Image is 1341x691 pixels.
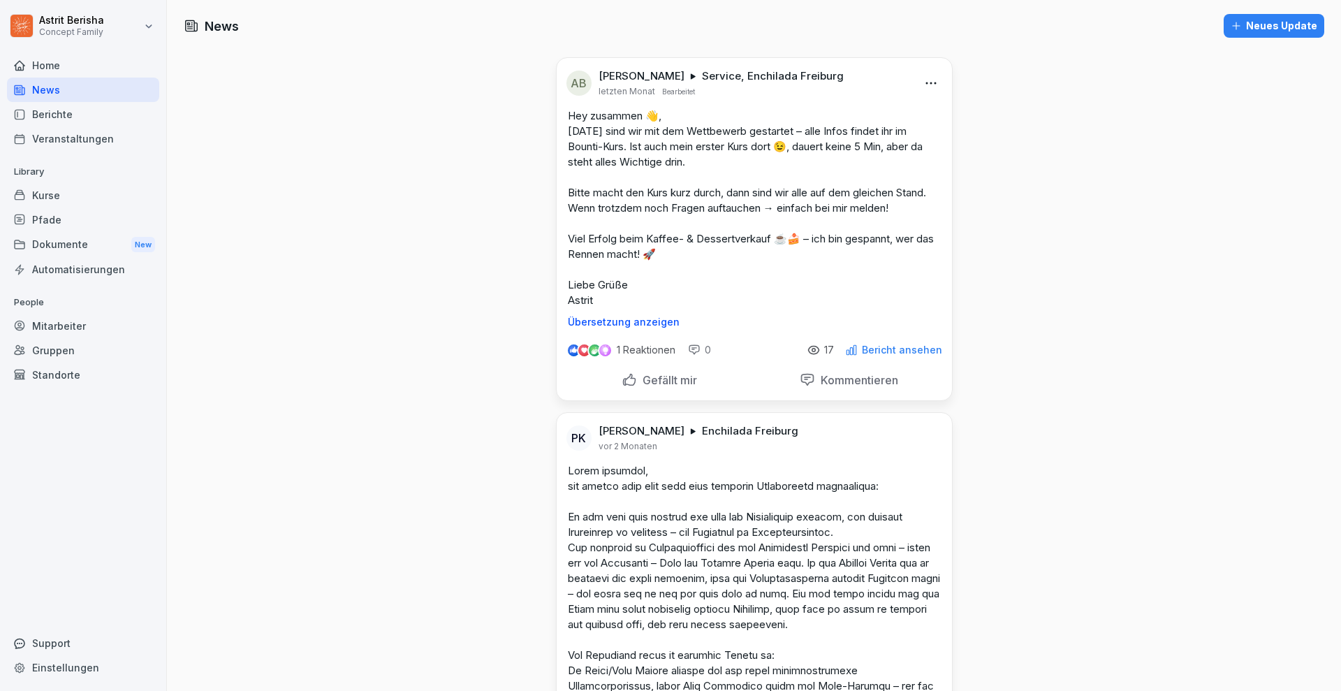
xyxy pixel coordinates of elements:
p: Astrit Berisha [39,15,104,27]
p: Enchilada Freiburg [702,424,798,438]
a: Automatisierungen [7,257,159,282]
p: Service, Enchilada Freiburg [702,69,844,83]
a: Mitarbeiter [7,314,159,338]
p: letzten Monat [599,86,655,97]
img: inspiring [599,344,611,356]
a: Veranstaltungen [7,126,159,151]
div: Dokumente [7,232,159,258]
p: [PERSON_NAME] [599,69,684,83]
a: Berichte [7,102,159,126]
p: vor 2 Monaten [599,441,657,452]
p: Concept Family [39,27,104,37]
p: 17 [824,344,834,356]
p: Hey zusammen 👋, [DATE] sind wir mit dem Wettbewerb gestartet – alle Infos findet ihr im Bounti-Ku... [568,108,941,308]
p: Kommentieren [815,373,898,387]
img: celebrate [589,344,601,356]
div: Neues Update [1231,18,1317,34]
a: Standorte [7,363,159,387]
button: Neues Update [1224,14,1324,38]
a: DokumenteNew [7,232,159,258]
p: [PERSON_NAME] [599,424,684,438]
div: AB [566,71,592,96]
p: Bericht ansehen [862,344,942,356]
a: Pfade [7,208,159,232]
p: Gefällt mir [637,373,697,387]
h1: News [205,17,239,36]
a: Kurse [7,183,159,208]
p: Library [7,161,159,183]
img: love [579,345,589,356]
img: like [568,344,579,356]
div: Support [7,631,159,655]
div: New [131,237,155,253]
a: News [7,78,159,102]
a: Home [7,53,159,78]
div: 0 [688,343,711,357]
p: 1 Reaktionen [617,344,675,356]
p: Übersetzung anzeigen [568,317,941,328]
div: PK [566,425,592,451]
a: Gruppen [7,338,159,363]
p: People [7,291,159,314]
a: Einstellungen [7,655,159,680]
p: Bearbeitet [662,86,695,97]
